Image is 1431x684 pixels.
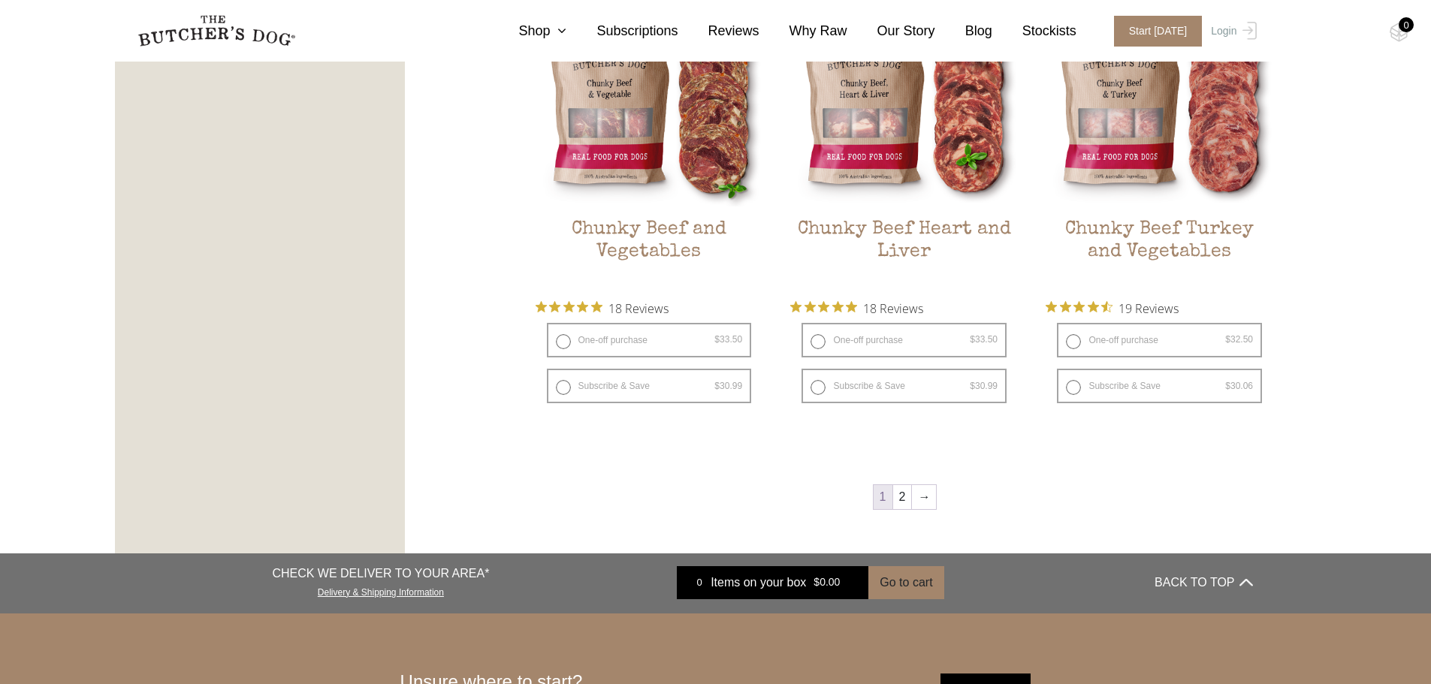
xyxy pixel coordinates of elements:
bdi: 33.50 [714,334,742,345]
label: Subscribe & Save [802,369,1007,403]
a: Shop [488,21,566,41]
span: $ [1225,381,1230,391]
label: One-off purchase [802,323,1007,357]
a: 0 Items on your box $0.00 [677,566,868,599]
p: CHECK WE DELIVER TO YOUR AREA* [272,565,489,583]
button: Rated 5 out of 5 stars from 18 reviews. Jump to reviews. [536,297,669,319]
button: Go to cart [868,566,943,599]
a: → [912,485,936,509]
span: $ [714,381,720,391]
h2: Chunky Beef and Vegetables [536,218,763,289]
bdi: 33.50 [970,334,998,345]
span: $ [814,576,820,588]
span: 19 Reviews [1119,297,1179,319]
a: Login [1207,16,1256,47]
h2: Chunky Beef Heart and Liver [790,218,1018,289]
a: Subscriptions [566,21,678,41]
a: Stockists [992,21,1076,41]
button: Rated 4.9 out of 5 stars from 18 reviews. Jump to reviews. [790,297,923,319]
a: Start [DATE] [1099,16,1208,47]
button: Rated 4.7 out of 5 stars from 19 reviews. Jump to reviews. [1046,297,1179,319]
label: One-off purchase [1057,323,1262,357]
a: Page 2 [893,485,912,509]
a: Reviews [678,21,759,41]
span: 18 Reviews [863,297,923,319]
bdi: 30.99 [970,381,998,391]
span: $ [970,334,975,345]
span: Items on your box [711,574,806,592]
img: TBD_Cart-Empty.png [1390,23,1408,42]
span: Start [DATE] [1114,16,1203,47]
label: Subscribe & Save [1057,369,1262,403]
span: $ [1225,334,1230,345]
a: Blog [935,21,992,41]
span: $ [714,334,720,345]
button: BACK TO TOP [1155,565,1252,601]
bdi: 32.50 [1225,334,1253,345]
a: Our Story [847,21,935,41]
div: 0 [1399,17,1414,32]
bdi: 30.06 [1225,381,1253,391]
bdi: 0.00 [814,576,840,588]
h2: Chunky Beef Turkey and Vegetables [1046,218,1273,289]
span: Page 1 [874,485,892,509]
span: $ [970,381,975,391]
bdi: 30.99 [714,381,742,391]
a: Delivery & Shipping Information [318,583,444,598]
div: 0 [688,575,711,590]
label: Subscribe & Save [547,369,752,403]
span: 18 Reviews [608,297,669,319]
a: Why Raw [759,21,847,41]
label: One-off purchase [547,323,752,357]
